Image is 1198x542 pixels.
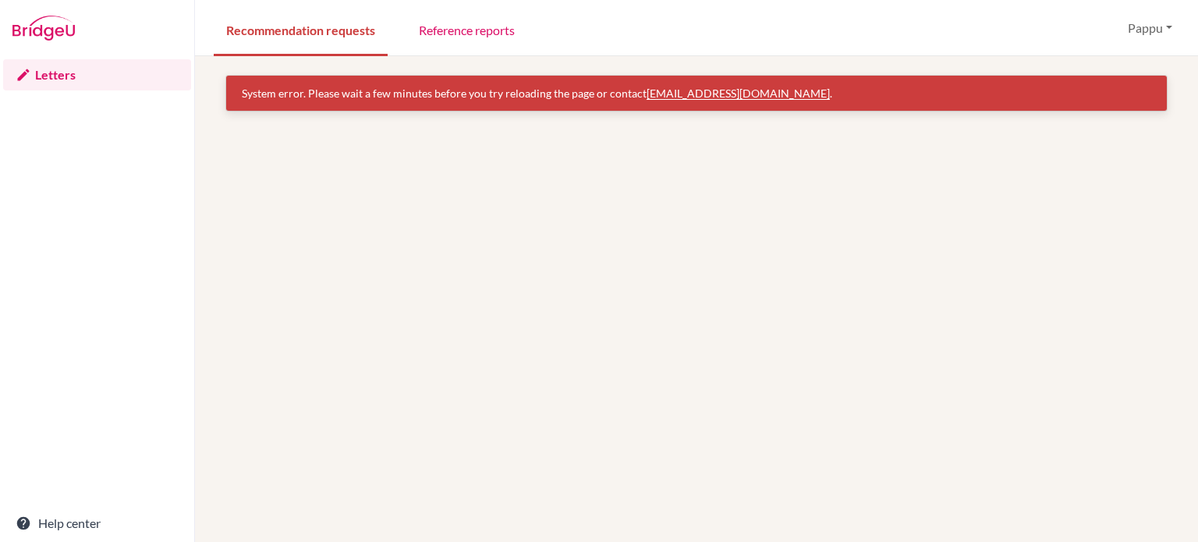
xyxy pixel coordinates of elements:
a: Recommendation requests [214,2,388,56]
a: [EMAIL_ADDRESS][DOMAIN_NAME] [647,87,830,100]
a: Reference reports [406,2,527,56]
a: Letters [3,59,191,90]
a: Help center [3,508,191,539]
div: System error. Please wait a few minutes before you try reloading the page or contact . [242,85,1151,101]
img: Bridge-U [12,16,75,41]
button: Pappu [1121,13,1179,43]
